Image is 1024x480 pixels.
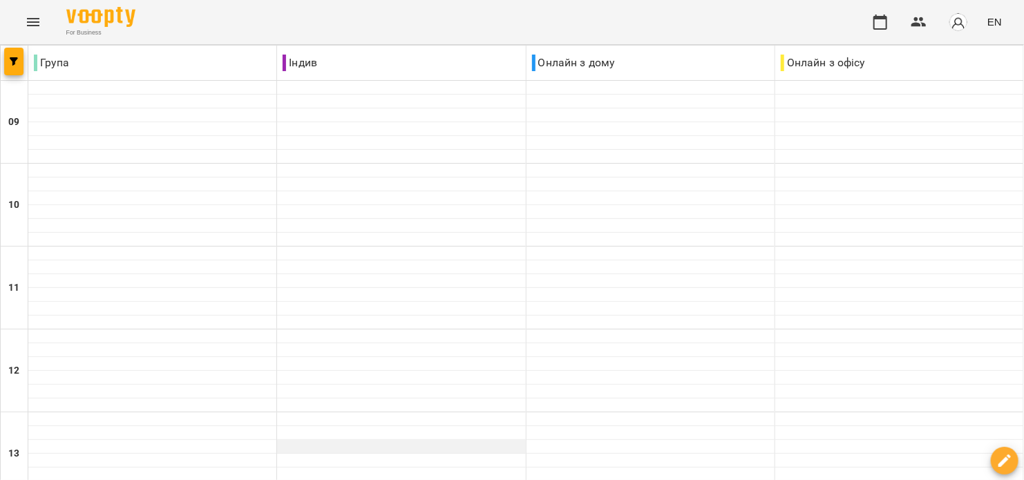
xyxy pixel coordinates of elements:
h6: 11 [8,280,19,296]
img: Voopty Logo [66,7,135,27]
p: Онлайн з дому [532,55,615,71]
p: Група [34,55,69,71]
h6: 10 [8,198,19,213]
span: EN [987,15,1002,29]
p: Індив [283,55,317,71]
h6: 12 [8,363,19,378]
button: EN [982,9,1007,35]
img: avatar_s.png [949,12,968,32]
span: For Business [66,28,135,37]
h6: 09 [8,115,19,130]
p: Онлайн з офісу [781,55,865,71]
button: Menu [17,6,50,39]
h6: 13 [8,446,19,461]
